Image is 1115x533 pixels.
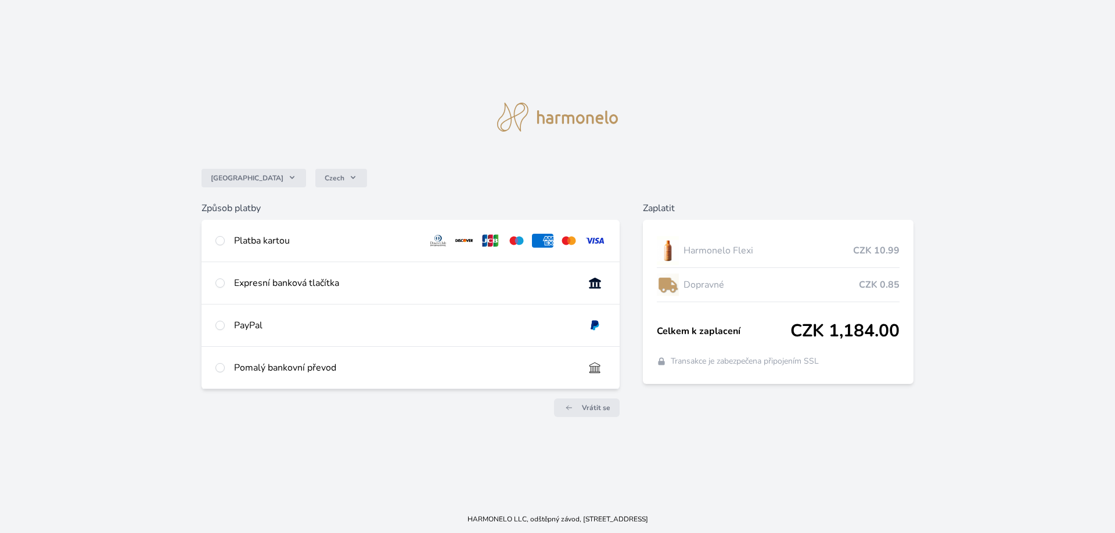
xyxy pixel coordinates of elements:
[202,169,306,187] button: [GEOGRAPHIC_DATA]
[202,201,620,215] h6: Způsob platby
[315,169,367,187] button: Czech
[454,234,475,248] img: discover.svg
[497,103,618,132] img: logo.svg
[532,234,553,248] img: amex.svg
[234,234,419,248] div: Platba kartou
[657,270,679,299] img: delivery-lo.png
[325,173,344,183] span: Czech
[234,318,575,332] div: PayPal
[427,234,449,248] img: diners.svg
[657,236,679,265] img: CLEAN_FLEXI_se_stinem_x-hi_(1)-lo.jpg
[211,173,283,183] span: [GEOGRAPHIC_DATA]
[853,244,900,258] span: CZK 10.99
[584,318,606,332] img: paypal.svg
[684,244,854,258] span: Harmonelo Flexi
[859,278,900,292] span: CZK 0.85
[790,321,900,342] span: CZK 1,184.00
[584,234,606,248] img: visa.svg
[671,356,819,367] span: Transakce je zabezpečena připojením SSL
[480,234,501,248] img: jcb.svg
[234,361,575,375] div: Pomalý bankovní převod
[584,361,606,375] img: bankTransfer_IBAN.svg
[506,234,527,248] img: maestro.svg
[234,276,575,290] div: Expresní banková tlačítka
[558,234,580,248] img: mc.svg
[657,324,791,338] span: Celkem k zaplacení
[554,398,620,417] a: Vrátit se
[684,278,859,292] span: Dopravné
[643,201,914,215] h6: Zaplatit
[584,276,606,290] img: onlineBanking_CZ.svg
[582,403,610,412] span: Vrátit se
